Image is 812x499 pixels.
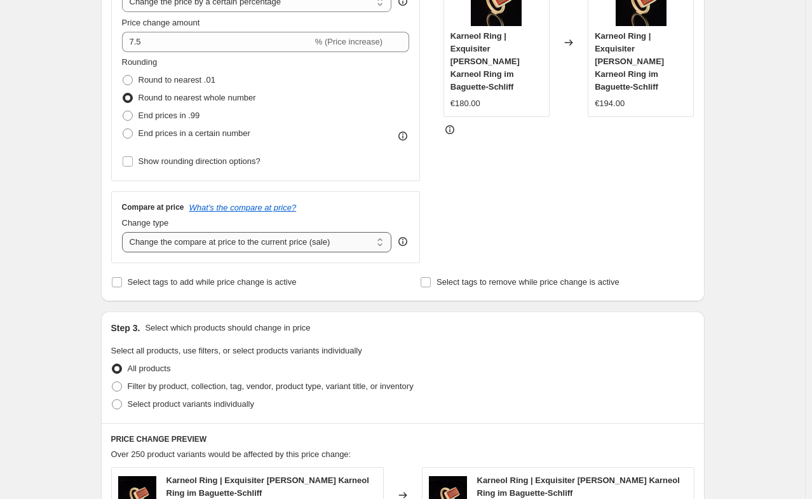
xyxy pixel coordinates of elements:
[139,93,256,102] span: Round to nearest whole number
[122,18,200,27] span: Price change amount
[128,277,297,287] span: Select tags to add while price change is active
[111,322,140,334] h2: Step 3.
[139,75,215,85] span: Round to nearest .01
[128,364,171,373] span: All products
[396,235,409,248] div: help
[189,203,297,212] button: What's the compare at price?
[128,381,414,391] span: Filter by product, collection, tag, vendor, product type, variant title, or inventory
[122,57,158,67] span: Rounding
[122,218,169,228] span: Change type
[122,32,313,52] input: -15
[111,346,362,355] span: Select all products, use filters, or select products variants individually
[166,475,369,498] span: Karneol Ring | Exquisiter [PERSON_NAME] Karneol Ring im Baguette-Schliff
[450,97,480,110] div: €180.00
[122,202,184,212] h3: Compare at price
[139,111,200,120] span: End prices in .99
[315,37,382,46] span: % (Price increase)
[111,434,694,444] h6: PRICE CHANGE PREVIEW
[111,449,351,459] span: Over 250 product variants would be affected by this price change:
[595,31,664,92] span: Karneol Ring | Exquisiter [PERSON_NAME] Karneol Ring im Baguette-Schliff
[139,128,250,138] span: End prices in a certain number
[145,322,310,334] p: Select which products should change in price
[477,475,680,498] span: Karneol Ring | Exquisiter [PERSON_NAME] Karneol Ring im Baguette-Schliff
[128,399,254,409] span: Select product variants individually
[450,31,520,92] span: Karneol Ring | Exquisiter [PERSON_NAME] Karneol Ring im Baguette-Schliff
[436,277,619,287] span: Select tags to remove while price change is active
[139,156,261,166] span: Show rounding direction options?
[595,97,625,110] div: €194.00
